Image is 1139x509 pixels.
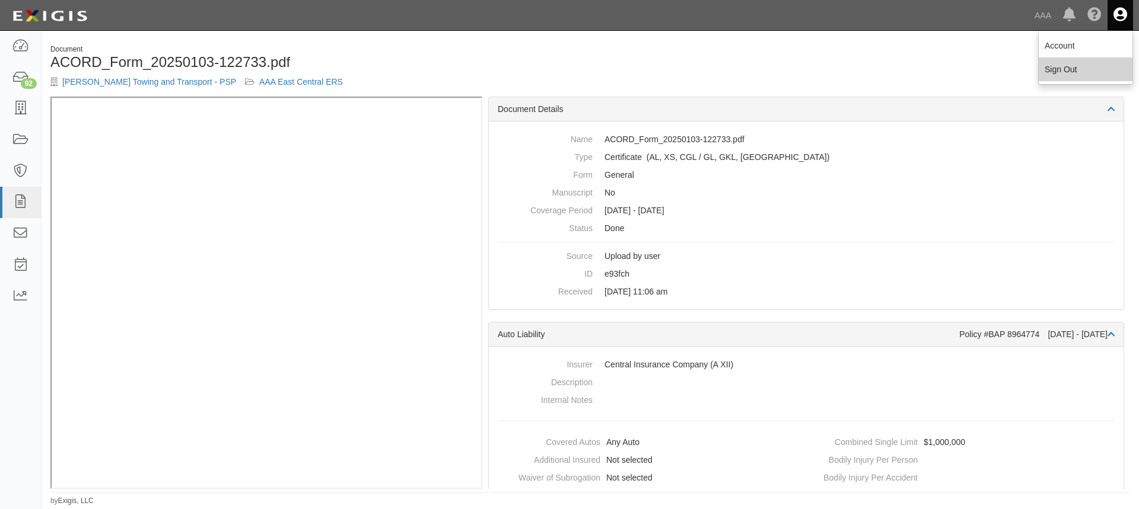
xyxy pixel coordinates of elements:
[498,247,1115,265] dd: Upload by user
[498,247,593,262] dt: Source
[498,201,1115,219] dd: [DATE] - [DATE]
[498,391,593,406] dt: Internal Notes
[50,55,581,70] h1: ACORD_Form_20250103-122733.pdf
[21,78,37,89] div: 92
[811,433,1119,451] dd: $1,000,000
[498,373,593,388] dt: Description
[498,283,1115,300] dd: [DATE] 11:06 am
[1029,4,1057,27] a: AAA
[498,166,1115,184] dd: General
[489,97,1124,121] div: Document Details
[494,469,600,484] dt: Waiver of Subrogation
[498,130,1115,148] dd: ACORD_Form_20250103-122733.pdf
[494,433,600,448] dt: Covered Autos
[498,328,959,340] div: Auto Liability
[1039,57,1132,81] a: Sign Out
[1087,8,1102,23] i: Help Center - Complianz
[498,148,1115,166] dd: Auto Liability Excess/Umbrella Liability Commercial General Liability / Garage Liability Garage K...
[498,219,1115,237] dd: Done
[811,433,918,448] dt: Combined Single Limit
[494,451,600,466] dt: Additional Insured
[498,356,593,370] dt: Insurer
[259,77,343,87] a: AAA East Central ERS
[494,469,801,486] dd: Not selected
[498,265,593,280] dt: ID
[498,356,1115,373] dd: Central Insurance Company (A XII)
[498,283,593,297] dt: Received
[58,497,94,505] a: Exigis, LLC
[9,5,91,27] img: logo-5460c22ac91f19d4615b14bd174203de0afe785f0fc80cf4dbbc73dc1793850b.png
[498,148,593,163] dt: Type
[494,451,801,469] dd: Not selected
[1039,34,1132,57] a: Account
[62,77,236,87] a: [PERSON_NAME] Towing and Transport - PSP
[498,201,593,216] dt: Coverage Period
[498,219,593,234] dt: Status
[498,184,593,199] dt: Manuscript
[498,184,1115,201] dd: No
[811,486,918,501] dt: Property Damage
[498,265,1115,283] dd: e93fch
[50,44,581,55] div: Document
[498,166,593,181] dt: Form
[811,469,918,484] dt: Bodily Injury Per Accident
[498,130,593,145] dt: Name
[50,496,94,506] small: by
[959,328,1115,340] div: Policy #BAP 8964774 [DATE] - [DATE]
[494,433,801,451] dd: Any Auto
[811,451,918,466] dt: Bodily Injury Per Person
